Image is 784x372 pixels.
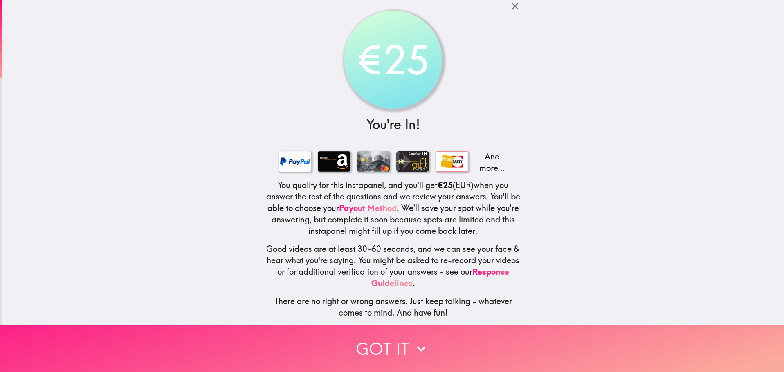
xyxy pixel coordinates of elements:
[265,243,521,289] h5: Good videos are at least 30-60 seconds, and we can see your face & hear what you're saying. You m...
[265,296,521,318] h5: There are no right or wrong answers. Just keep talking - whatever comes to mind. And have fun!
[475,151,508,174] p: And more...
[265,115,521,134] h3: You're In!
[348,15,438,105] div: €25
[339,203,397,213] a: Payout Method
[265,179,521,237] h5: You qualify for this instapanel, and you'll get (EUR) when you answer the rest of the questions a...
[371,267,509,288] a: Response Guidelines
[437,180,453,190] b: €25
